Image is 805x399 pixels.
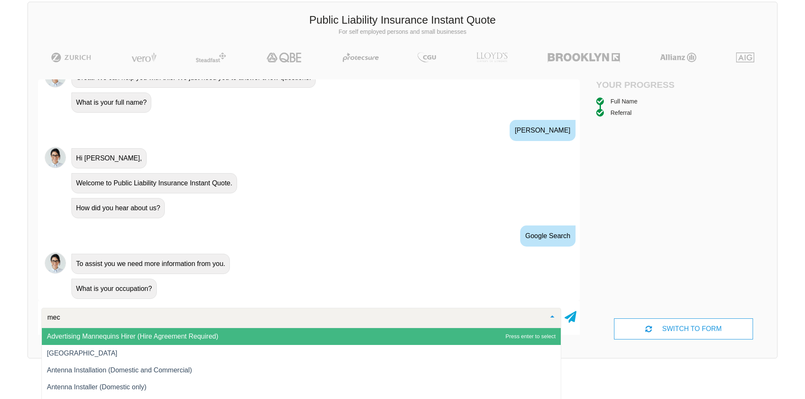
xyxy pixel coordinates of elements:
[339,52,382,62] img: Protecsure | Public Liability Insurance
[45,147,66,168] img: Chatbot | PLI
[34,28,771,36] p: For self employed persons and small businesses
[544,52,623,62] img: Brooklyn | Public Liability Insurance
[47,350,117,357] span: [GEOGRAPHIC_DATA]
[510,120,576,141] div: [PERSON_NAME]
[47,366,192,374] span: Antenna Installation (Domestic and Commercial)
[47,383,147,391] span: Antenna Installer (Domestic only)
[733,52,758,62] img: AIG | Public Liability Insurance
[520,225,576,247] div: Google Search
[414,52,439,62] img: CGU | Public Liability Insurance
[128,52,160,62] img: Vero | Public Liability Insurance
[472,52,512,62] img: LLOYD's | Public Liability Insurance
[262,52,307,62] img: QBE | Public Liability Insurance
[47,52,95,62] img: Zurich | Public Liability Insurance
[596,79,684,90] h4: Your Progress
[614,318,753,339] div: SWITCH TO FORM
[192,52,229,62] img: Steadfast | Public Liability Insurance
[71,148,147,168] div: Hi [PERSON_NAME],
[611,108,632,117] div: Referral
[45,313,544,322] input: Search or select your occupation
[656,52,701,62] img: Allianz | Public Liability Insurance
[71,279,157,299] div: What is your occupation?
[71,198,165,218] div: How did you hear about us?
[34,13,771,28] h3: Public Liability Insurance Instant Quote
[71,92,151,113] div: What is your full name?
[47,333,218,340] span: Advertising Mannequins Hirer (Hire Agreement Required)
[45,252,66,274] img: Chatbot | PLI
[71,254,230,274] div: To assist you we need more information from you.
[71,173,237,193] div: Welcome to Public Liability Insurance Instant Quote.
[611,97,638,106] div: Full Name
